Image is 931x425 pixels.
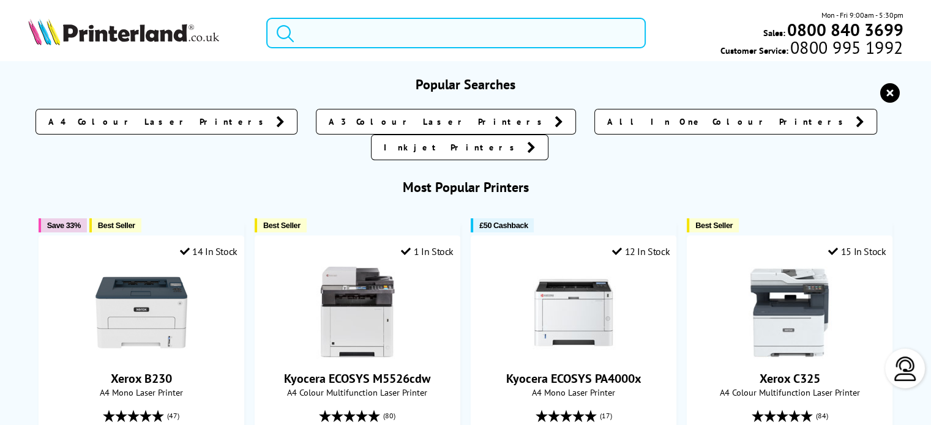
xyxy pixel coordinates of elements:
a: Inkjet Printers [371,135,548,160]
h3: Popular Searches [28,76,903,93]
a: Kyocera ECOSYS M5526cdw [284,371,430,386]
div: 1 In Stock [401,245,454,257]
span: A4 Mono Laser Printer [477,386,670,398]
a: Xerox C325 [760,371,820,386]
img: user-headset-light.svg [893,357,918,381]
a: A4 Colour Laser Printers [36,109,297,135]
span: A4 Colour Multifunction Laser Printer [261,386,454,398]
a: Kyocera ECOSYS PA4000x [528,349,619,361]
span: Save 33% [47,221,81,230]
span: A4 Colour Laser Printers [48,116,270,128]
a: Kyocera ECOSYS M5526cdw [312,349,403,361]
img: Kyocera ECOSYS PA4000x [528,267,619,358]
span: A3 Colour Laser Printers [329,116,548,128]
span: All In One Colour Printers [607,116,850,128]
a: Printerland Logo [28,18,251,48]
img: Printerland Logo [28,18,219,45]
b: 0800 840 3699 [787,18,903,41]
button: Best Seller [89,218,141,232]
span: Best Seller [263,221,301,230]
input: Search product or brand [266,18,646,48]
span: 0800 995 1992 [788,42,903,53]
div: 14 In Stock [180,245,237,257]
span: Sales: [763,27,785,39]
h3: Most Popular Printers [28,179,903,196]
div: 15 In Stock [828,245,886,257]
button: Best Seller [255,218,307,232]
span: Mon - Fri 9:00am - 5:30pm [821,9,903,21]
span: Best Seller [695,221,733,230]
a: A3 Colour Laser Printers [316,109,576,135]
img: Kyocera ECOSYS M5526cdw [312,267,403,358]
button: Best Seller [687,218,739,232]
span: Customer Service: [720,42,903,56]
img: Xerox B230 [95,267,187,358]
button: £50 Cashback [471,218,534,232]
a: Xerox B230 [95,349,187,361]
a: Xerox B230 [111,371,172,386]
a: 0800 840 3699 [785,24,903,35]
button: Save 33% [39,218,87,232]
span: Inkjet Printers [384,141,521,153]
span: Best Seller [98,221,135,230]
span: A4 Mono Laser Printer [45,386,237,398]
span: £50 Cashback [479,221,528,230]
div: 12 In Stock [612,245,670,257]
span: A4 Colour Multifunction Laser Printer [694,386,886,398]
a: All In One Colour Printers [594,109,877,135]
a: Xerox C325 [744,349,836,361]
a: Kyocera ECOSYS PA4000x [506,371,641,386]
img: Xerox C325 [744,267,836,358]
